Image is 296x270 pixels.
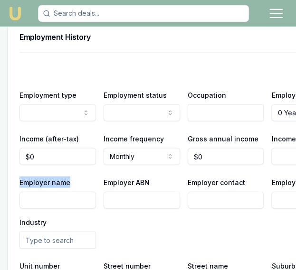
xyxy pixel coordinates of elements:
[271,261,295,270] label: Suburb
[19,231,96,248] input: Type to search
[188,261,228,270] label: Street name
[104,91,167,99] label: Employment status
[38,5,249,22] input: Search deals
[104,134,164,142] label: Income frequency
[19,148,96,165] input: $
[188,148,264,165] input: $
[188,178,245,186] label: Employer contact
[19,91,76,99] label: Employment type
[19,261,60,270] label: Unit number
[104,178,150,186] label: Employer ABN
[8,6,23,21] img: Emu Money
[19,134,79,142] label: Income (after-tax)
[104,261,151,270] label: Street number
[188,134,258,142] label: Gross annual income
[19,178,70,186] label: Employer name
[188,91,226,99] label: Occupation
[19,218,47,226] label: Industry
